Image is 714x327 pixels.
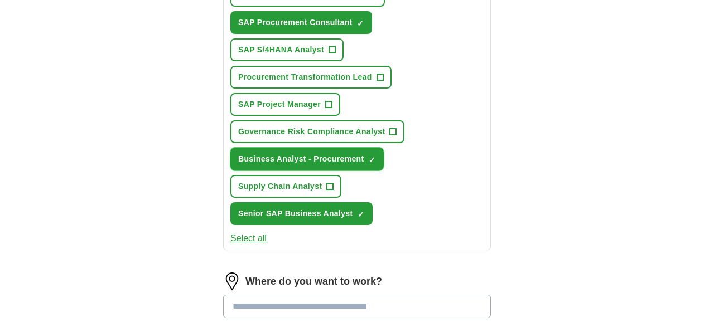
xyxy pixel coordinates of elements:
span: SAP S/4HANA Analyst [238,44,324,56]
span: SAP Project Manager [238,99,321,110]
button: Business Analyst - Procurement✓ [230,148,384,170]
button: Supply Chain Analyst [230,175,341,198]
span: ✓ [357,19,364,28]
button: Procurement Transformation Lead [230,66,392,89]
span: SAP Procurement Consultant [238,17,353,28]
button: Governance Risk Compliance Analyst [230,120,404,143]
span: Procurement Transformation Lead [238,71,372,83]
span: Business Analyst - Procurement [238,153,364,165]
span: Governance Risk Compliance Analyst [238,126,385,138]
button: Senior SAP Business Analyst✓ [230,202,373,225]
span: Senior SAP Business Analyst [238,208,353,219]
button: SAP Procurement Consultant✓ [230,11,372,34]
button: Select all [230,232,267,245]
span: ✓ [369,155,375,164]
span: ✓ [358,210,364,219]
button: SAP S/4HANA Analyst [230,38,344,61]
img: location.png [223,272,241,290]
label: Where do you want to work? [245,274,382,289]
span: Supply Chain Analyst [238,180,322,192]
button: SAP Project Manager [230,93,340,116]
